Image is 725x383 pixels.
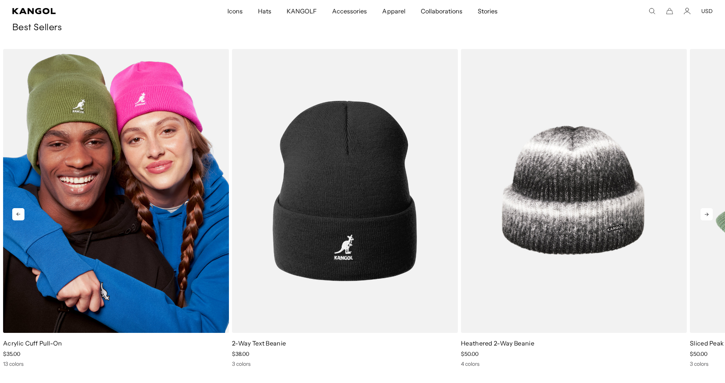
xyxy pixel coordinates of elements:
[12,8,151,14] a: Kangol
[232,339,286,347] a: 2-Way Text Beanie
[690,350,707,357] span: $50.00
[649,8,655,15] summary: Search here
[3,360,229,367] div: 13 colors
[3,49,229,333] img: Acrylic Cuff Pull-On
[3,339,62,347] a: Acrylic Cuff Pull-On
[12,22,713,34] h3: Best Sellers
[3,350,20,357] span: $35.00
[666,8,673,15] button: Cart
[684,8,691,15] a: Account
[461,339,534,347] a: Heathered 2-Way Beanie
[232,49,458,333] img: 2-Way Text Beanie
[232,360,458,367] div: 3 colors
[458,49,687,367] div: 3 of 10
[461,360,687,367] div: 4 colors
[461,49,687,333] img: Heathered 2-Way Beanie
[232,350,249,357] span: $38.00
[461,350,478,357] span: $50.00
[701,8,713,15] button: USD
[229,49,458,367] div: 2 of 10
